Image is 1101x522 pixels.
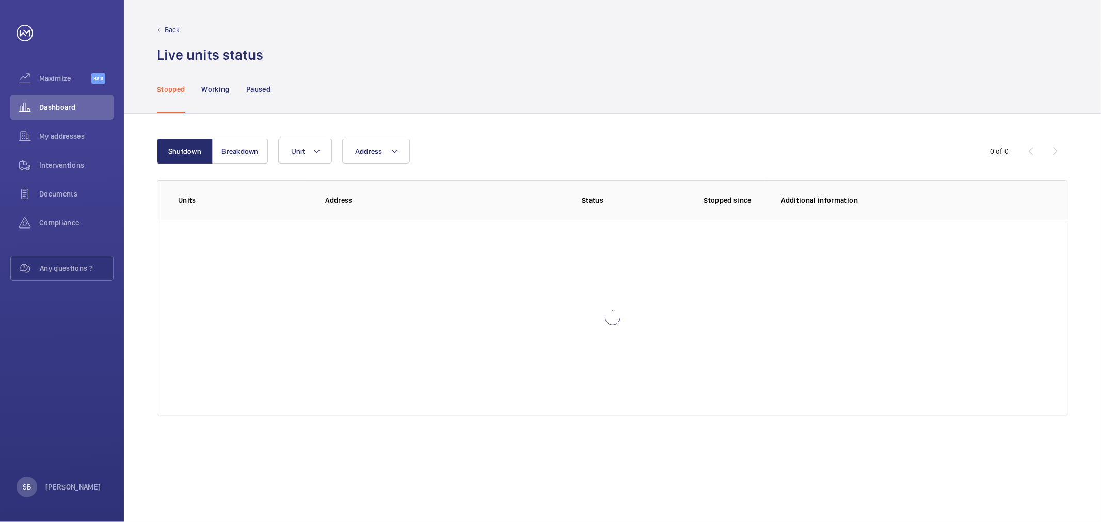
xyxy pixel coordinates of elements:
p: [PERSON_NAME] [45,482,101,492]
p: Units [178,195,309,205]
p: Additional information [781,195,1047,205]
p: Stopped since [704,195,764,205]
h1: Live units status [157,45,263,64]
button: Breakdown [212,139,268,164]
span: Compliance [39,218,114,228]
p: Address [325,195,498,205]
span: Documents [39,189,114,199]
button: Unit [278,139,332,164]
span: Interventions [39,160,114,170]
button: Address [342,139,410,164]
span: Any questions ? [40,263,113,273]
span: Beta [91,73,105,84]
p: Working [201,84,229,94]
span: My addresses [39,131,114,141]
p: Paused [246,84,270,94]
div: 0 of 0 [990,146,1009,156]
span: Address [355,147,382,155]
span: Maximize [39,73,91,84]
p: Back [165,25,180,35]
p: SB [23,482,31,492]
p: Status [505,195,680,205]
button: Shutdown [157,139,213,164]
span: Unit [291,147,305,155]
span: Dashboard [39,102,114,112]
p: Stopped [157,84,185,94]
